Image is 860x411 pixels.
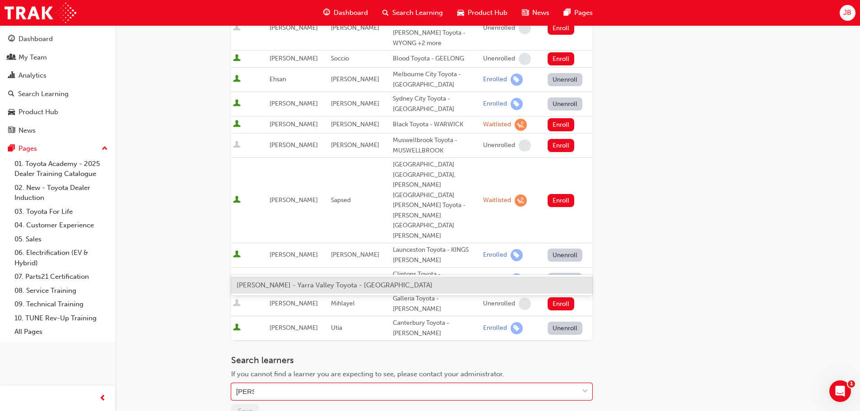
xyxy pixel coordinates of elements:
[331,55,349,62] span: Soccio
[483,141,515,150] div: Unenrolled
[233,75,241,84] span: User is active
[233,23,241,32] span: User is inactive
[519,298,531,310] span: learningRecordVerb_NONE-icon
[483,55,515,63] div: Unenrolled
[532,8,549,18] span: News
[19,52,47,63] div: My Team
[548,194,575,207] button: Enroll
[483,100,507,108] div: Enrolled
[519,53,531,65] span: learningRecordVerb_NONE-icon
[11,311,112,325] a: 10. TUNE Rev-Up Training
[8,72,15,80] span: chart-icon
[392,8,443,18] span: Search Learning
[393,294,479,314] div: Galleria Toyota - [PERSON_NAME]
[331,324,342,332] span: Utia
[19,125,36,136] div: News
[483,300,515,308] div: Unenrolled
[270,120,318,128] span: [PERSON_NAME]
[483,120,511,129] div: Waitlisted
[829,380,851,402] iframe: Intercom live chat
[11,232,112,246] a: 05. Sales
[483,324,507,332] div: Enrolled
[331,75,379,83] span: [PERSON_NAME]
[270,196,318,204] span: [PERSON_NAME]
[11,157,112,181] a: 01. Toyota Academy - 2025 Dealer Training Catalogue
[233,299,241,308] span: User is inactive
[548,273,583,286] button: Unenroll
[331,141,379,149] span: [PERSON_NAME]
[483,251,507,259] div: Enrolled
[334,8,368,18] span: Dashboard
[331,100,379,107] span: [PERSON_NAME]
[840,5,855,21] button: JB
[8,108,15,116] span: car-icon
[393,269,479,290] div: Clintons Toyota - [GEOGRAPHIC_DATA]
[270,251,318,259] span: [PERSON_NAME]
[522,7,529,18] span: news-icon
[4,104,112,120] a: Product Hub
[511,98,523,110] span: learningRecordVerb_ENROLL-icon
[4,31,112,47] a: Dashboard
[4,86,112,102] a: Search Learning
[393,135,479,156] div: Muswellbrook Toyota - MUSWELLBROOK
[548,73,583,86] button: Unenroll
[19,34,53,44] div: Dashboard
[483,196,511,205] div: Waitlisted
[270,24,318,32] span: [PERSON_NAME]
[19,107,58,117] div: Product Hub
[331,120,379,128] span: [PERSON_NAME]
[102,143,108,155] span: up-icon
[270,100,318,107] span: [PERSON_NAME]
[848,380,855,388] span: 1
[511,249,523,261] span: learningRecordVerb_ENROLL-icon
[323,7,330,18] span: guage-icon
[483,75,507,84] div: Enrolled
[233,120,241,129] span: User is active
[231,370,504,378] span: If you cannot find a learner you are expecting to see, please contact your administrator.
[231,355,592,365] h3: Search learners
[548,97,583,111] button: Unenroll
[582,386,588,397] span: down-icon
[11,284,112,298] a: 08. Service Training
[393,69,479,90] div: Melbourne City Toyota - [GEOGRAPHIC_DATA]
[375,4,450,22] a: search-iconSearch Learning
[5,3,76,23] img: Trak
[8,35,15,43] span: guage-icon
[316,4,375,22] a: guage-iconDashboard
[548,139,575,152] button: Enroll
[515,4,557,22] a: news-iconNews
[270,55,318,62] span: [PERSON_NAME]
[331,300,355,307] span: Mihlayel
[233,99,241,108] span: User is active
[393,8,479,48] div: [PERSON_NAME] Toyota - [GEOGRAPHIC_DATA], [PERSON_NAME] Toyota - WYONG +2 more
[548,22,575,35] button: Enroll
[8,145,15,153] span: pages-icon
[233,141,241,150] span: User is inactive
[331,24,379,32] span: [PERSON_NAME]
[511,74,523,86] span: learningRecordVerb_ENROLL-icon
[237,281,432,289] span: [PERSON_NAME] - Yarra Valley Toyota - [GEOGRAPHIC_DATA]
[11,181,112,205] a: 02. New - Toyota Dealer Induction
[4,140,112,157] button: Pages
[843,8,851,18] span: JB
[270,324,318,332] span: [PERSON_NAME]
[548,52,575,65] button: Enroll
[393,54,479,64] div: Blood Toyota - GEELONG
[233,250,241,259] span: User is active
[11,270,112,284] a: 07. Parts21 Certification
[270,75,286,83] span: Ehsan
[18,89,69,99] div: Search Learning
[511,273,523,286] span: learningRecordVerb_ENROLL-icon
[270,141,318,149] span: [PERSON_NAME]
[233,196,241,205] span: User is active
[8,90,14,98] span: search-icon
[99,393,106,404] span: prev-icon
[270,300,318,307] span: [PERSON_NAME]
[4,49,112,66] a: My Team
[4,29,112,140] button: DashboardMy TeamAnalyticsSearch LearningProduct HubNews
[483,24,515,32] div: Unenrolled
[11,297,112,311] a: 09. Technical Training
[393,120,479,130] div: Black Toyota - WARWICK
